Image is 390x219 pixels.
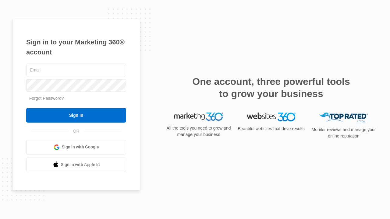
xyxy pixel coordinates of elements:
[237,126,305,132] p: Beautiful websites that drive results
[69,128,84,134] span: OR
[247,113,296,121] img: Websites 360
[319,113,368,123] img: Top Rated Local
[165,125,233,138] p: All the tools you need to grow and manage your business
[174,113,223,121] img: Marketing 360
[26,140,126,155] a: Sign in with Google
[26,64,126,76] input: Email
[62,144,99,150] span: Sign in with Google
[310,127,378,139] p: Monitor reviews and manage your online reputation
[190,75,352,100] h2: One account, three powerful tools to grow your business
[26,37,126,57] h1: Sign in to your Marketing 360® account
[26,158,126,172] a: Sign in with Apple Id
[61,162,100,168] span: Sign in with Apple Id
[29,96,64,101] a: Forgot Password?
[26,108,126,123] input: Sign In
